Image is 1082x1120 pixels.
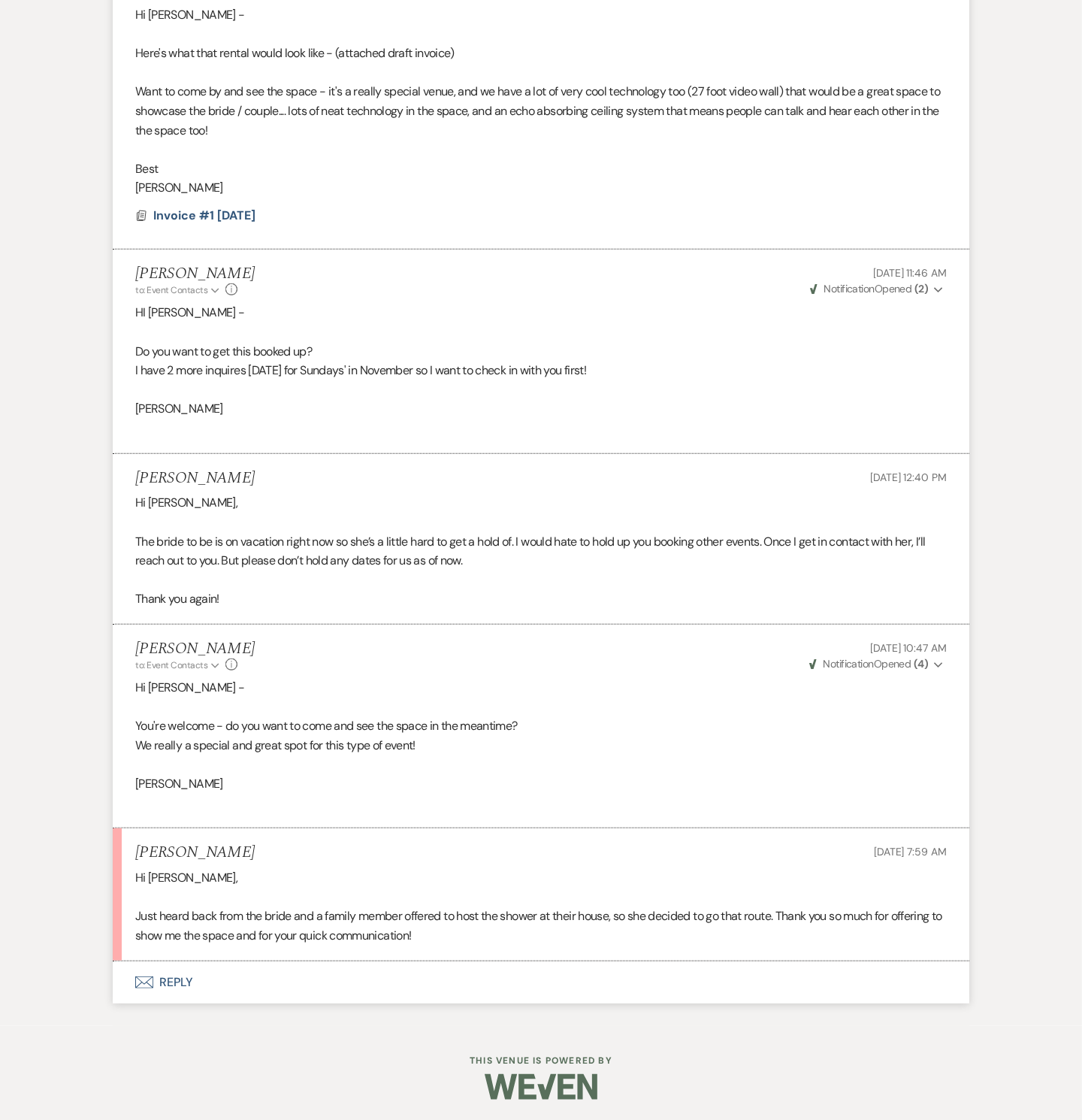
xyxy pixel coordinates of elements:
p: Hi [PERSON_NAME], [135,868,947,888]
p: [PERSON_NAME] [135,399,947,419]
p: I have 2 more inquires [DATE] for Sundays' in November so I want to check in with you first! [135,361,947,380]
strong: ( 2 ) [914,282,928,295]
span: [DATE] 7:59 AM [874,845,947,858]
span: Invoice #1 [DATE] [153,207,255,223]
span: Opened [809,657,928,670]
p: [PERSON_NAME] [135,178,947,198]
p: The bride to be is on vacation right now so she’s a little hard to get a hold of. I would hate to... [135,532,947,571]
p: Hi [PERSON_NAME], [135,493,947,513]
h5: [PERSON_NAME] [135,843,255,862]
span: Opened [810,282,928,295]
p: Do you want to get this booked up? [135,342,947,362]
button: NotificationOpened (2) [808,281,947,297]
span: Notification [823,657,873,670]
p: Want to come by and see the space - it's a really special venue, and we have a lot of very cool t... [135,82,947,140]
button: Invoice #1 [DATE] [153,207,259,225]
p: Here's what that rental would look like - (attached draft invoice) [135,44,947,63]
span: [DATE] 12:40 PM [870,471,947,484]
span: [DATE] 10:47 AM [870,641,947,655]
span: [DATE] 11:46 AM [873,266,947,280]
p: Hi [PERSON_NAME] - [135,5,947,25]
p: Hi [PERSON_NAME] - [135,678,947,698]
p: Just heard back from the bride and a family member offered to host the shower at their house, so ... [135,907,947,945]
p: You're welcome - do you want to come and see the space in the meantime? [135,716,947,736]
h5: [PERSON_NAME] [135,469,255,488]
span: to: Event Contacts [135,284,207,296]
span: to: Event Contacts [135,659,207,671]
button: to: Event Contacts [135,283,222,297]
button: Reply [113,961,969,1003]
p: Best [135,159,947,179]
p: We really a special and great spot for this type of event! [135,736,947,755]
h5: [PERSON_NAME] [135,265,255,283]
span: Notification [824,282,874,295]
img: Weven Logo [485,1061,597,1113]
strong: ( 4 ) [914,657,928,670]
button: NotificationOpened (4) [807,656,947,672]
p: Thank you again! [135,589,947,609]
button: to: Event Contacts [135,658,222,672]
p: [PERSON_NAME] [135,774,947,794]
p: HI [PERSON_NAME] - [135,303,947,322]
h5: [PERSON_NAME] [135,640,255,658]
